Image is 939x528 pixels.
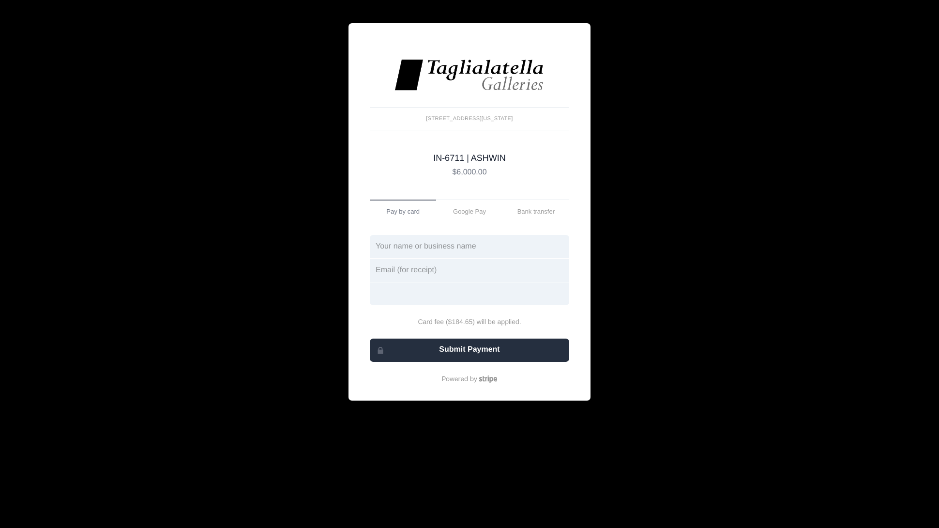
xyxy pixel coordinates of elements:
[370,107,569,130] small: [STREET_ADDRESS][US_STATE]
[370,259,569,282] input: Email (for receipt)
[503,200,569,223] a: Bank transfer
[370,317,569,327] small: Card fee ($184.65) will be applied.
[376,289,563,298] iframe: Secure card payment input frame
[370,167,569,178] p: $6,000.00
[442,375,498,383] img: powered-by-stripe.svg
[370,152,569,165] p: IN-6711 | ASHWIN
[370,235,569,258] input: Your name or business name
[370,339,569,362] button: Submit Payment
[436,200,502,223] a: Google Pay
[394,58,545,92] img: images%2Flogos%2FNHEjR4F79tOipA5cvDi8LzgAg5H3-logo.jpg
